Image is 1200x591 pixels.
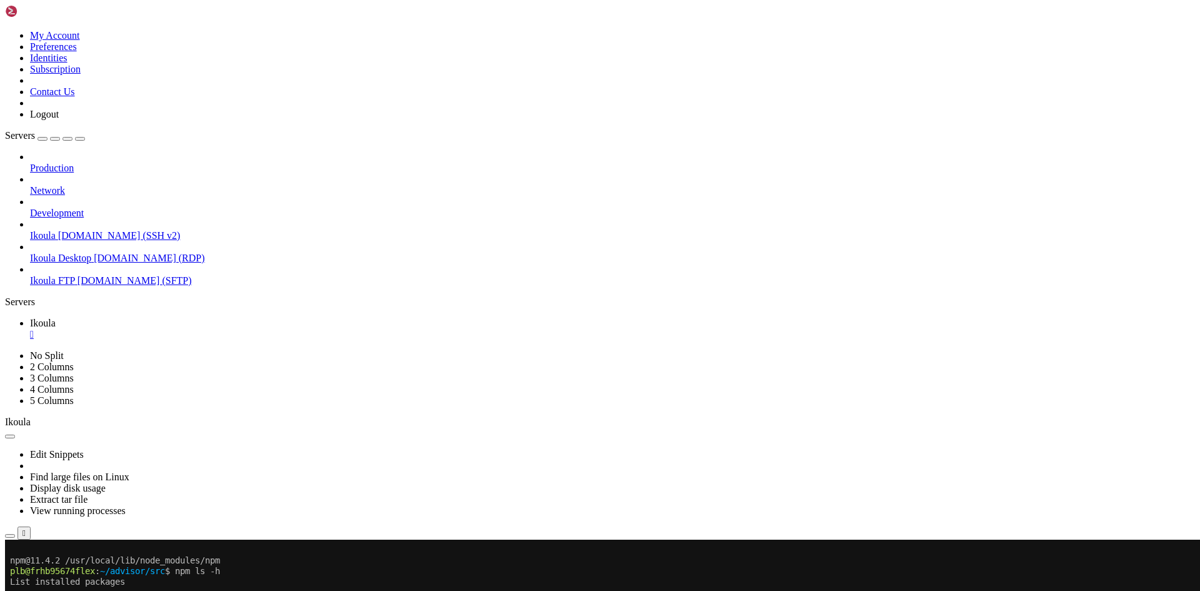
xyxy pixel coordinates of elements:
a: Display disk usage [30,483,106,493]
x-row: advisor@0.0.1 /home/plb/advisor [5,218,1037,228]
a: No Split [30,350,64,361]
x-row: [--link] [--package-lock-only] [--no-unicode] [5,133,1037,143]
x-row: [-a|--all] [--json] [-l|--long] [-p|--parseable] [-g|--global] [--depth <depth>] [5,101,1037,111]
span: ~/advisor/src [95,207,160,217]
span: Network [30,185,65,196]
span: Development [30,208,84,218]
li: Development [30,196,1195,219]
span: ├── @vitejs/plugin-vue@4.6.2 [5,324,145,334]
span: ├── eslint@8.57.1 [5,377,90,387]
span: Ikoula FTP [30,275,75,286]
a: Edit Snippets [30,449,84,460]
a: Network [30,185,1195,196]
span: ├── typescript@5.6.3 [5,420,105,430]
span: ├── cypress@13.17.0 [5,356,100,366]
x-row: Usage: [5,58,1037,69]
span: plb@frhb95674flex [5,26,90,36]
span: ├── @ionic/vue-router@8.7.2 [5,292,140,302]
span: └── vue@[DATE] [5,473,75,483]
x-row: List installed packages [5,37,1037,48]
a: Extract tar file [30,494,87,505]
li: Ikoula [DOMAIN_NAME] (SSH v2) [30,219,1195,241]
x-row: npm ls <package-spec> [5,69,1037,79]
a: Servers [5,130,85,141]
a: 3 Columns [30,373,74,383]
span: ├── @capacitor/haptics@7.0.2 [5,260,145,270]
x-row: alias: list [5,175,1037,186]
x-row: npm@11.4.2 /usr/local/lib/node_modules/npm [5,16,1037,26]
a: Ikoula FTP [DOMAIN_NAME] (SFTP) [30,275,1195,286]
x-row: : $ [5,494,1037,505]
span: Servers [5,130,35,141]
x-row: : $ npm ls -h [5,26,1037,37]
a: View running processes [30,505,126,516]
a: Identities [30,53,67,63]
li: Ikoula FTP [DOMAIN_NAME] (SFTP) [30,264,1195,286]
span: Production [30,163,74,173]
span: Ikoula Desktop [30,253,91,263]
span: ├── @ionic/vue@8.7.2 [5,303,105,313]
a: Contact Us [30,86,75,97]
span: ├── @capacitor/core@7.4.2 [5,250,130,260]
span: ├── vue-tsc@[DATE] [5,462,95,472]
x-row: : $ npm ls [5,207,1037,218]
li: Production [30,151,1195,174]
a: Ikoula [30,318,1195,340]
span: plb@frhb95674flex [5,207,90,217]
a: Production [30,163,1195,174]
a: My Account [30,30,80,41]
span: ├── vite@[DATE] [5,430,80,440]
span: ├── @capacitor/cli@7.4.2 [5,239,125,249]
a: 5 Columns [30,395,74,406]
span: plb@frhb95674flex [5,494,90,504]
img: Shellngn [5,5,77,18]
a: 4 Columns [30,384,74,395]
a: Preferences [30,41,77,52]
span: ├── @vue/test-utils@2.4.6 [5,345,130,355]
span: ~/advisor/src [95,494,160,504]
span: Ikoula [30,318,56,328]
x-row: Run "npm help ls" for more info [5,196,1037,207]
span: Ikoula [5,417,31,427]
span: ├── vitest@0.34.6 [5,441,90,451]
x-row: [--omit <dev|optional|peer> [--omit <dev|optional|peer> ...]] [5,111,1037,122]
a: Ikoula Desktop [DOMAIN_NAME] (RDP) [30,253,1195,264]
x-row: [--workspaces] [--include-workspace-root] [--install-links] [5,154,1037,164]
a:  [30,329,1195,340]
x-row: [--include <prod|dev|optional|peer> [--include <prod|dev|optional|peer> ...]] [5,122,1037,133]
span: ├── @vue/eslint-config-typescript@12.0.0 [5,335,205,345]
span: ├── ionicons@7.4.0 [5,388,95,398]
a: Find large files on Linux [30,472,129,482]
span: [DOMAIN_NAME] (RDP) [94,253,204,263]
a: Ikoula [DOMAIN_NAME] (SSH v2) [30,230,1195,241]
li: Ikoula Desktop [DOMAIN_NAME] (RDP) [30,241,1195,264]
span: Ikoula [30,230,56,241]
div:  [22,528,26,538]
span: ├── @vitejs/plugin-legacy@5.4.3 [5,313,160,323]
div: (33, 46) [179,494,184,505]
div: Servers [5,296,1195,308]
span: ├── vue-router@4.5.1 [5,452,105,462]
span: ├── @capacitor/app@7.0.2 [5,228,125,238]
li: Network [30,174,1195,196]
button:  [17,527,31,540]
span: ~/advisor/src [95,26,160,36]
x-row: Options: [5,90,1037,101]
a: Development [30,208,1195,219]
span: [DOMAIN_NAME] (SFTP) [77,275,192,286]
x-row: [-w|--workspace <workspace-name> [-w|--workspace <workspace-name> ...]] [5,143,1037,154]
a: 2 Columns [30,361,74,372]
span: ├── terser@5.43.1 [5,409,90,419]
span: [DOMAIN_NAME] (SSH v2) [58,230,181,241]
a: Logout [30,109,59,119]
span: ├── eslint-plugin-vue@9.33.0 [5,366,145,376]
a: Subscription [30,64,81,74]
span: ├── jsdom@22.1.0 [5,398,85,408]
span: ├── @capacitor/keyboard@7.0.2 [5,271,150,281]
span: ├── @capacitor/status-bar@7.0.2 [5,281,160,291]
